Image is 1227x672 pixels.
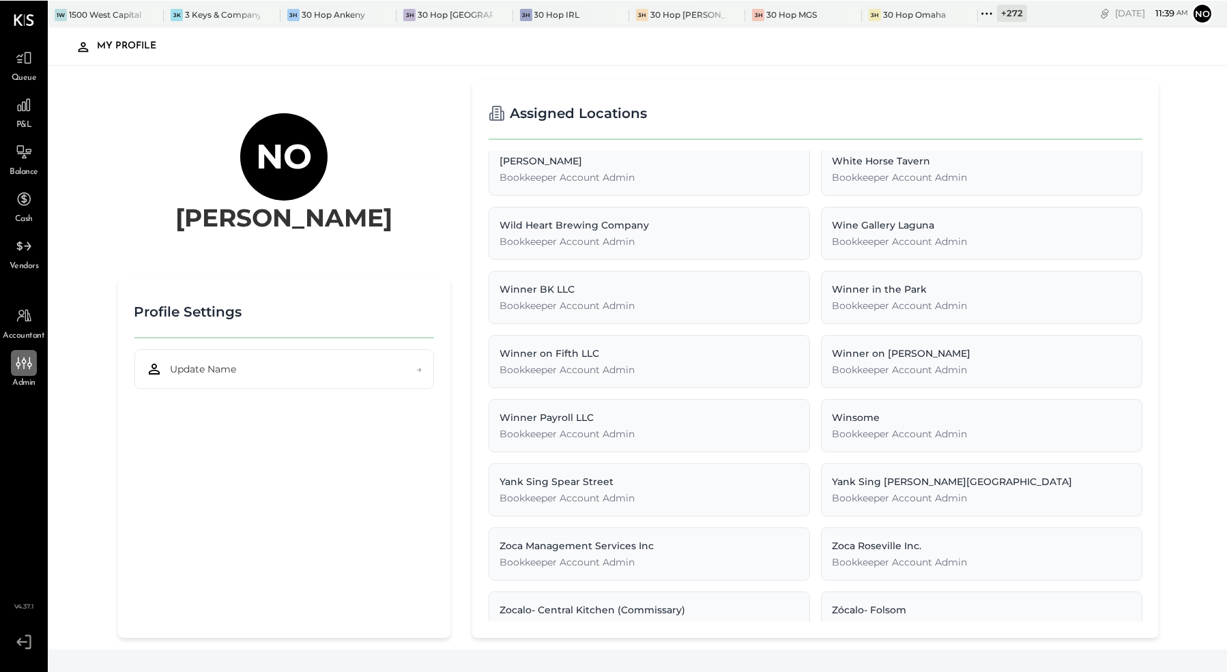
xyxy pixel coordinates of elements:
[16,119,32,131] span: P&L
[650,8,725,20] div: 30 Hop [PERSON_NAME] Summit
[1,349,47,389] a: Admin
[766,8,817,20] div: 30 Hop MGS
[833,282,1131,295] div: Winner in the Park
[171,8,183,20] div: 3K
[12,72,37,84] span: Queue
[869,8,881,20] div: 3H
[833,538,1131,552] div: Zoca Roseville Inc.
[134,294,242,328] h2: Profile Settings
[500,154,798,167] div: [PERSON_NAME]
[500,426,798,440] div: Bookkeeper Account Admin
[752,8,764,20] div: 3H
[636,8,648,20] div: 3H
[1,91,47,131] a: P&L
[500,362,798,376] div: Bookkeeper Account Admin
[1115,6,1188,19] div: [DATE]
[500,474,798,488] div: Yank Sing Spear Street
[1192,2,1213,24] button: No
[97,35,170,57] div: My Profile
[185,8,259,20] div: 3 Keys & Company
[3,330,45,342] span: Accountant
[500,298,798,312] div: Bookkeeper Account Admin
[500,619,798,632] div: Bookkeeper Account Admin
[833,298,1131,312] div: Bookkeeper Account Admin
[833,491,1131,504] div: Bookkeeper Account Admin
[833,234,1131,248] div: Bookkeeper Account Admin
[500,555,798,568] div: Bookkeeper Account Admin
[833,602,1131,616] div: Zócalo- Folsom
[500,346,798,360] div: Winner on Fifth LLC
[15,213,33,225] span: Cash
[500,282,798,295] div: Winner BK LLC
[833,474,1131,488] div: Yank Sing [PERSON_NAME][GEOGRAPHIC_DATA]
[256,135,312,177] h1: No
[500,410,798,424] div: Winner Payroll LLC
[134,349,434,388] button: Update Name→
[1098,5,1112,20] div: copy link
[833,555,1131,568] div: Bookkeeper Account Admin
[175,200,392,234] h2: [PERSON_NAME]
[287,8,300,20] div: 3H
[997,4,1027,21] div: + 272
[403,8,416,20] div: 3H
[171,362,237,375] span: Update Name
[833,426,1131,440] div: Bookkeeper Account Admin
[833,154,1131,167] div: White Horse Tavern
[1,138,47,178] a: Balance
[833,218,1131,231] div: Wine Gallery Laguna
[55,8,67,20] div: 1W
[10,260,39,272] span: Vendors
[1,44,47,84] a: Queue
[500,234,798,248] div: Bookkeeper Account Admin
[500,538,798,552] div: Zoca Management Services Inc
[833,346,1131,360] div: Winner on [PERSON_NAME]
[833,410,1131,424] div: Winsome
[302,8,365,20] div: 30 Hop Ankeny
[833,362,1131,376] div: Bookkeeper Account Admin
[833,170,1131,184] div: Bookkeeper Account Admin
[500,170,798,184] div: Bookkeeper Account Admin
[833,619,1131,632] div: Bookkeeper Account Admin
[1,302,47,342] a: Accountant
[418,8,492,20] div: 30 Hop [GEOGRAPHIC_DATA]
[534,8,580,20] div: 30 Hop IRL
[12,377,35,389] span: Admin
[500,602,798,616] div: Zocalo- Central Kitchen (Commissary)
[500,491,798,504] div: Bookkeeper Account Admin
[883,8,946,20] div: 30 Hop Omaha
[500,218,798,231] div: Wild Heart Brewing Company
[417,362,422,375] span: →
[520,8,532,20] div: 3H
[69,8,143,20] div: 1500 West Capital LP
[1,186,47,225] a: Cash
[510,96,648,130] h2: Assigned Locations
[10,166,38,178] span: Balance
[1,233,47,272] a: Vendors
